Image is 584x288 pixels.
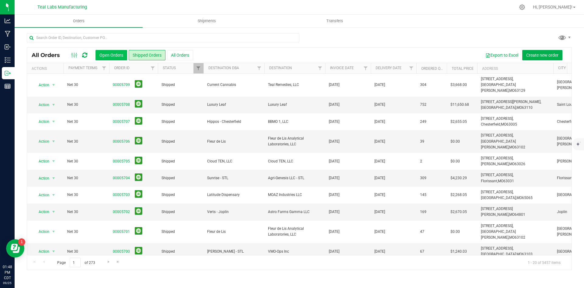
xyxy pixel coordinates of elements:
[52,258,100,267] span: Page of 273
[450,192,467,198] span: $2,268.05
[67,82,106,88] span: Net 30
[515,212,525,217] span: 64801
[481,116,513,121] span: [STREET_ADDRESS],
[99,63,109,73] a: Filter
[207,249,261,254] span: [PERSON_NAME] - STL
[420,82,426,88] span: 304
[329,209,339,215] span: [DATE]
[481,139,516,149] span: [GEOGRAPHIC_DATA][PERSON_NAME],
[509,235,515,240] span: MO
[67,209,106,215] span: Net 30
[329,158,339,164] span: [DATE]
[104,258,113,266] a: Go to the next page
[162,82,200,88] span: Shipped
[5,57,11,63] inline-svg: Inventory
[50,137,57,146] span: select
[533,5,572,9] span: Hi, [PERSON_NAME]!
[450,139,460,144] span: $0.00
[162,139,200,144] span: Shipped
[515,88,525,93] span: 63129
[162,119,200,125] span: Shipped
[481,156,513,160] span: [STREET_ADDRESS],
[420,102,426,108] span: 752
[33,208,50,216] span: Action
[70,258,81,267] input: 1
[5,70,11,76] inline-svg: Outbound
[361,63,371,73] a: Filter
[515,145,525,149] span: 63102
[481,50,522,60] button: Export to Excel
[450,209,467,215] span: $2,670.05
[268,192,322,198] span: MOAZ Industries LLC
[271,15,399,27] a: Transfers
[481,105,516,110] span: [GEOGRAPHIC_DATA],
[3,264,12,281] p: 01:48 PM CDT
[269,66,292,70] a: Destination
[50,157,57,165] span: select
[50,101,57,109] span: select
[268,102,322,108] span: Luxury Leaf
[193,63,203,73] a: Filter
[33,174,50,183] span: Action
[67,249,106,254] span: Net 30
[374,249,385,254] span: [DATE]
[162,209,200,215] span: Shipped
[374,102,385,108] span: [DATE]
[37,5,87,10] span: Teal Labs Manufacturing
[506,122,517,126] span: 63005
[5,18,11,24] inline-svg: Analytics
[67,102,106,108] span: Net 30
[481,212,509,217] span: [PERSON_NAME],
[207,229,261,235] span: Fleur de Lis
[503,179,514,183] span: 63031
[33,157,50,165] span: Action
[50,208,57,216] span: select
[163,66,176,70] a: Status
[481,207,513,211] span: [STREET_ADDRESS]
[315,63,325,73] a: Filter
[67,119,106,125] span: Net 30
[33,227,50,236] span: Action
[65,18,93,24] span: Orders
[33,191,50,199] span: Action
[376,66,401,70] a: Delivery Date
[481,229,516,240] span: [GEOGRAPHIC_DATA][PERSON_NAME],
[268,209,322,215] span: Astro Farms Gamma LLC
[67,229,106,235] span: Net 30
[268,226,322,237] span: Fleur de Lis Analytical Laboratories, LLC
[374,139,385,144] span: [DATE]
[518,4,526,10] div: Manage settings
[268,119,322,125] span: BBMO 1, LLC
[207,209,261,215] span: Verts - Joplin
[68,66,97,70] a: Payment Terms
[481,196,516,200] span: [GEOGRAPHIC_DATA],
[18,238,25,246] iframe: Resource center unread badge
[113,192,130,198] a: 00005703
[33,137,50,146] span: Action
[318,18,351,24] span: Transfers
[27,33,299,42] input: Search Order ID, Destination, Customer PO...
[509,162,515,166] span: MO
[329,249,339,254] span: [DATE]
[421,66,445,71] a: Ordered qty
[450,229,460,235] span: $0.00
[113,102,130,108] a: 00005708
[450,249,467,254] span: $1,240.03
[329,119,339,125] span: [DATE]
[522,196,533,200] span: 65065
[50,247,57,256] span: select
[6,239,24,258] iframe: Resource center
[481,133,513,137] span: [STREET_ADDRESS],
[329,102,339,108] span: [DATE]
[481,162,509,166] span: [PERSON_NAME],
[33,247,50,256] span: Action
[50,227,57,236] span: select
[498,179,503,183] span: MO
[129,50,165,60] button: Shipped Orders
[32,52,66,59] span: All Orders
[420,158,422,164] span: 2
[374,158,385,164] span: [DATE]
[420,192,426,198] span: 145
[3,281,12,285] p: 09/25
[501,122,506,126] span: MO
